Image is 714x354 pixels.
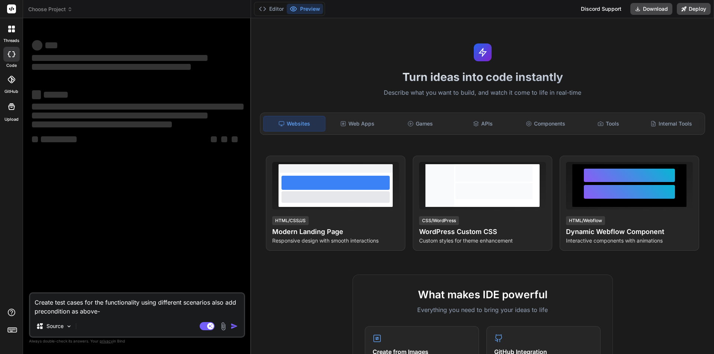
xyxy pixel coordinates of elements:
[255,88,710,98] p: Describe what you want to build, and watch it come to life in real-time
[66,323,72,329] img: Pick Models
[46,322,64,330] p: Source
[566,237,693,244] p: Interactive components with animations
[272,227,399,237] h4: Modern Landing Page
[32,113,208,118] span: ‌
[256,4,287,14] button: Editor
[231,322,238,330] img: icon
[6,62,17,69] label: code
[221,136,227,142] span: ‌
[3,38,19,44] label: threads
[452,116,514,131] div: APIs
[677,3,711,15] button: Deploy
[576,3,626,15] div: Discord Support
[41,136,77,142] span: ‌
[263,116,325,131] div: Websites
[272,216,309,225] div: HTML/CSS/JS
[232,136,238,142] span: ‌
[32,136,38,142] span: ‌
[30,293,244,316] textarea: Create test cases for the functionality using different scenarios also add precondition as above-
[419,216,459,225] div: CSS/WordPress
[32,64,191,70] span: ‌
[419,227,546,237] h4: WordPress Custom CSS
[29,338,245,345] p: Always double-check its answers. Your in Bind
[630,3,672,15] button: Download
[32,55,208,61] span: ‌
[28,6,73,13] span: Choose Project
[327,116,388,131] div: Web Apps
[211,136,217,142] span: ‌
[32,40,42,51] span: ‌
[4,88,18,95] label: GitHub
[566,227,693,237] h4: Dynamic Webflow Component
[640,116,702,131] div: Internal Tools
[365,287,601,302] h2: What makes IDE powerful
[32,90,41,99] span: ‌
[32,104,244,110] span: ‌
[287,4,323,14] button: Preview
[255,70,710,84] h1: Turn ideas into code instantly
[578,116,639,131] div: Tools
[100,339,113,343] span: privacy
[32,121,172,127] span: ‌
[390,116,451,131] div: Games
[515,116,576,131] div: Components
[45,42,57,48] span: ‌
[419,237,546,244] p: Custom styles for theme enhancement
[566,216,605,225] div: HTML/Webflow
[365,305,601,314] p: Everything you need to bring your ideas to life
[272,237,399,244] p: Responsive design with smooth interactions
[44,92,68,98] span: ‌
[4,116,19,123] label: Upload
[219,322,228,331] img: attachment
